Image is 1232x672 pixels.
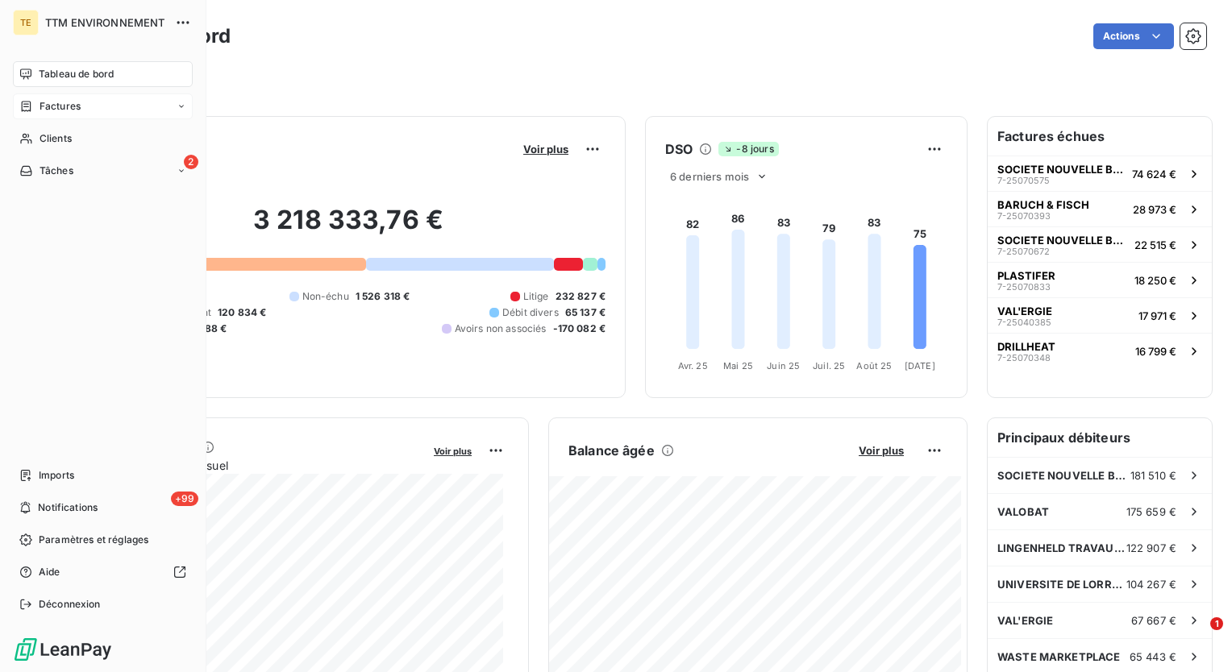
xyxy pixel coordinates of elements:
[302,289,349,304] span: Non-échu
[670,170,749,183] span: 6 derniers mois
[997,469,1130,482] span: SOCIETE NOUVELLE BEHEM SNB
[1138,309,1176,322] span: 17 971 €
[665,139,693,159] h6: DSO
[1126,541,1176,554] span: 122 907 €
[988,117,1212,156] h6: Factures échues
[39,533,148,547] span: Paramètres et réglages
[171,492,198,506] span: +99
[997,541,1126,554] span: LINGENHELD TRAVAUX SPECIAUX
[1135,345,1176,358] span: 16 799 €
[997,505,1049,518] span: VALOBAT
[1134,239,1176,251] span: 22 515 €
[553,321,606,336] span: -170 082 €
[13,637,113,662] img: Logo LeanPay
[1133,203,1176,216] span: 28 973 €
[997,340,1055,353] span: DRILLHEAT
[429,443,477,458] button: Voir plus
[988,333,1212,368] button: DRILLHEAT7-2507034816 799 €
[45,16,165,29] span: TTM ENVIRONNEMENT
[1130,650,1176,663] span: 65 443 €
[565,305,606,320] span: 65 137 €
[1177,617,1216,656] iframe: Intercom live chat
[997,234,1128,247] span: SOCIETE NOUVELLE BEHEM SNB
[356,289,410,304] span: 1 526 318 €
[13,10,39,35] div: TE
[905,360,935,371] tspan: [DATE]
[1093,23,1174,49] button: Actions
[813,360,845,371] tspan: Juil. 25
[988,297,1212,333] button: VAL'ERGIE7-2504038517 971 €
[988,262,1212,297] button: PLASTIFER7-2507083318 250 €
[997,163,1126,176] span: SOCIETE NOUVELLE BEHEM SNB
[39,565,60,579] span: Aide
[518,142,573,156] button: Voir plus
[38,500,98,515] span: Notifications
[39,67,114,81] span: Tableau de bord
[997,614,1053,627] span: VAL'ERGIE
[502,305,559,320] span: Débit divers
[988,226,1212,262] button: SOCIETE NOUVELLE BEHEM SNB7-2507067222 515 €
[997,247,1050,256] span: 7-25070672
[1130,469,1176,482] span: 181 510 €
[523,289,549,304] span: Litige
[39,468,74,483] span: Imports
[997,305,1052,317] span: VAL'ERGIE
[91,204,606,252] h2: 3 218 333,76 €
[997,353,1051,363] span: 7-25070348
[997,317,1051,327] span: 7-25040385
[184,155,198,169] span: 2
[1126,578,1176,591] span: 104 267 €
[1210,617,1223,630] span: 1
[997,650,1121,663] span: WASTE MARKETPLACE
[988,418,1212,457] h6: Principaux débiteurs
[997,176,1050,185] span: 7-25070575
[1132,168,1176,180] span: 74 624 €
[13,559,193,585] a: Aide
[455,321,547,336] span: Avoirs non associés
[218,305,266,320] span: 120 834 €
[723,360,753,371] tspan: Mai 25
[40,164,73,178] span: Tâches
[434,446,472,457] span: Voir plus
[1126,505,1176,518] span: 175 659 €
[40,99,81,114] span: Factures
[856,360,892,371] tspan: Août 25
[997,269,1055,282] span: PLASTIFER
[767,360,800,371] tspan: Juin 25
[997,578,1126,591] span: UNIVERSITE DE LORRAINE
[988,191,1212,226] button: BARUCH & FISCH7-2507039328 973 €
[40,131,72,146] span: Clients
[718,142,778,156] span: -8 jours
[39,597,101,612] span: Déconnexion
[91,457,422,474] span: Chiffre d'affaires mensuel
[997,198,1089,211] span: BARUCH & FISCH
[997,282,1051,292] span: 7-25070833
[568,441,655,460] h6: Balance âgée
[854,443,909,458] button: Voir plus
[1134,274,1176,287] span: 18 250 €
[523,143,568,156] span: Voir plus
[556,289,606,304] span: 232 827 €
[678,360,708,371] tspan: Avr. 25
[1131,614,1176,627] span: 67 667 €
[988,156,1212,191] button: SOCIETE NOUVELLE BEHEM SNB7-2507057574 624 €
[859,444,904,457] span: Voir plus
[997,211,1051,221] span: 7-25070393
